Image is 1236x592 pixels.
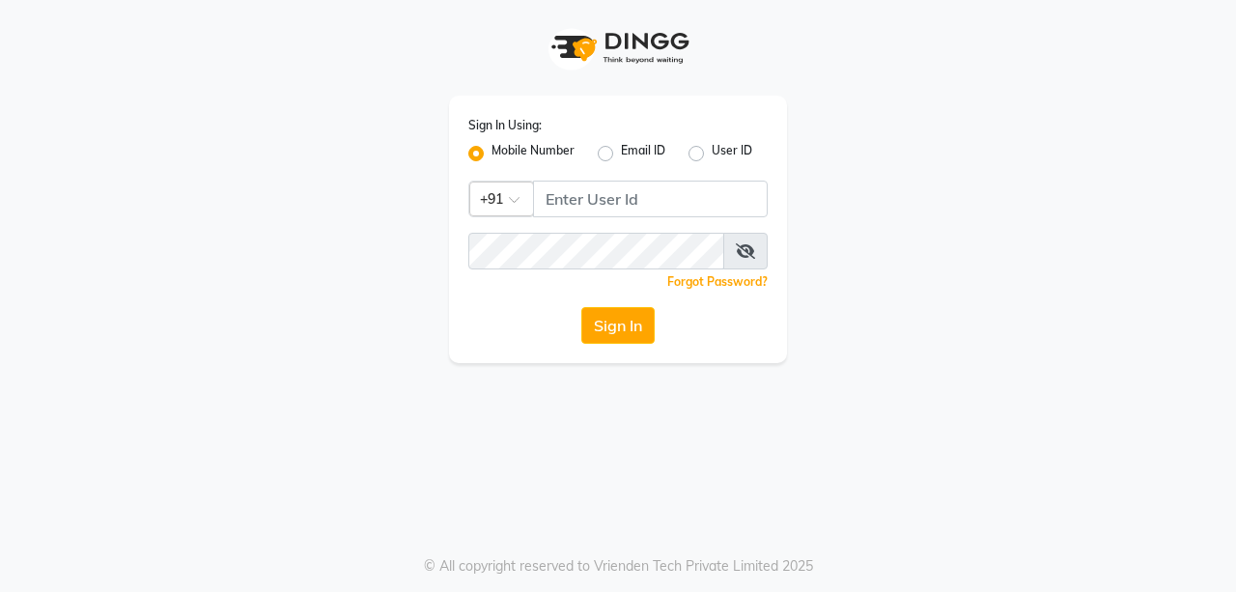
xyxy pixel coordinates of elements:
[492,142,575,165] label: Mobile Number
[541,19,695,76] img: logo1.svg
[712,142,752,165] label: User ID
[468,117,542,134] label: Sign In Using:
[667,274,768,289] a: Forgot Password?
[468,233,724,269] input: Username
[621,142,665,165] label: Email ID
[533,181,768,217] input: Username
[581,307,655,344] button: Sign In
